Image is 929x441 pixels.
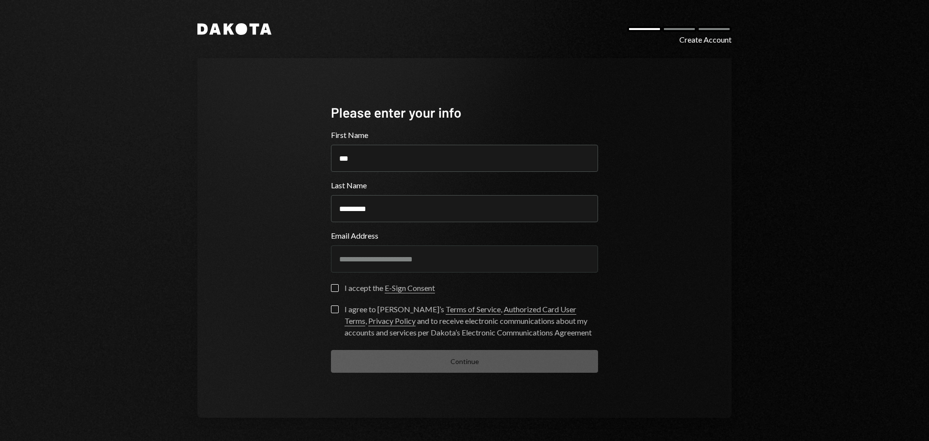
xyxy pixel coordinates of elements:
a: Authorized Card User Terms [345,304,576,326]
div: I agree to [PERSON_NAME]’s , , and to receive electronic communications about my accounts and ser... [345,304,598,338]
a: Privacy Policy [368,316,416,326]
label: First Name [331,129,598,141]
div: I accept the [345,282,435,294]
a: Terms of Service [446,304,501,315]
div: Create Account [679,34,732,46]
div: Please enter your info [331,103,598,122]
label: Email Address [331,230,598,242]
button: I agree to [PERSON_NAME]’s Terms of Service, Authorized Card User Terms, Privacy Policy and to re... [331,305,339,313]
a: E-Sign Consent [385,283,435,293]
button: I accept the E-Sign Consent [331,284,339,292]
label: Last Name [331,180,598,191]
